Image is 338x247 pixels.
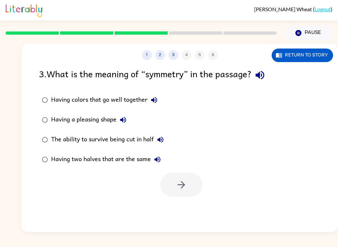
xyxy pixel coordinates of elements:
[6,3,42,17] img: Literably
[142,50,152,60] button: 1
[272,49,333,62] button: Return to story
[254,6,332,12] div: ( )
[51,133,167,146] div: The ability to survive being cut in half
[168,50,178,60] button: 3
[117,113,130,126] button: Having a pleasing shape
[254,6,313,12] span: [PERSON_NAME] Wheat
[51,153,164,166] div: Having two halves that are the same
[154,133,167,146] button: The ability to survive being cut in half
[315,6,331,12] a: Logout
[155,50,165,60] button: 2
[51,93,161,107] div: Having colors that go well together
[51,113,130,126] div: Having a pleasing shape
[285,25,332,41] button: Pause
[151,153,164,166] button: Having two halves that are the same
[148,93,161,107] button: Having colors that go well together
[39,67,321,84] div: 3 . What is the meaning of “symmetry” in the passage?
